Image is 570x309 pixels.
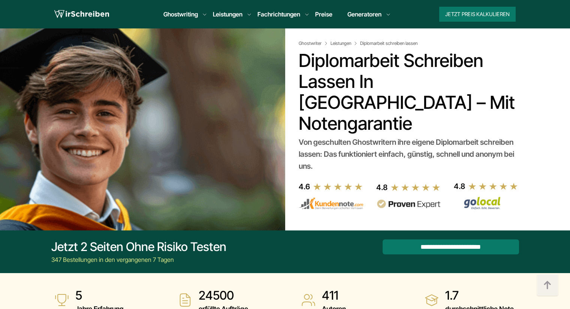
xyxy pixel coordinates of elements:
[454,180,465,192] div: 4.8
[299,197,363,210] img: kundennote
[376,181,387,193] div: 4.8
[75,288,124,303] strong: 5
[347,10,381,19] a: Generatoren
[315,10,332,18] a: Preise
[178,293,193,308] img: erfüllte Aufträge
[299,136,516,172] div: Von geschulten Ghostwritern ihre eigene Diplomarbeit schreiben lassen: Das funktioniert einfach, ...
[213,10,242,19] a: Leistungen
[468,182,518,190] img: stars
[313,183,363,191] img: stars
[439,7,516,22] button: Jetzt Preis kalkulieren
[445,288,514,303] strong: 1.7
[51,255,226,264] div: 347 Bestellungen in den vergangenen 7 Tagen
[322,288,346,303] strong: 411
[424,293,439,308] img: durchschnittliche Note
[54,293,69,308] img: Jahre Erfahrung
[299,40,329,46] a: Ghostwriter
[454,196,518,210] img: Wirschreiben Bewertungen
[54,9,109,20] img: logo wirschreiben
[536,274,559,297] img: button top
[376,199,441,209] img: provenexpert reviews
[301,293,316,308] img: Autoren
[163,10,198,19] a: Ghostwriting
[51,239,226,254] div: Jetzt 2 Seiten ohne Risiko testen
[360,40,417,46] span: Diplomarbeit schreiben lassen
[390,183,441,192] img: stars
[299,50,516,134] h1: Diplomarbeit schreiben lassen in [GEOGRAPHIC_DATA] – Mit Notengarantie
[299,181,310,193] div: 4.6
[199,288,248,303] strong: 24500
[331,40,359,46] a: Leistungen
[257,10,300,19] a: Fachrichtungen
